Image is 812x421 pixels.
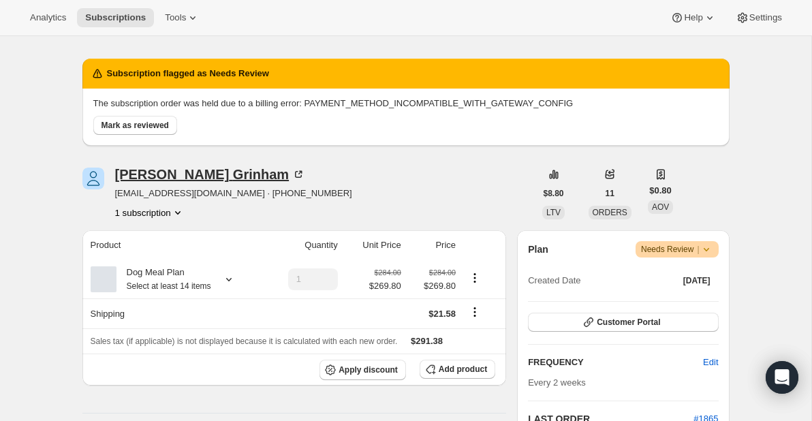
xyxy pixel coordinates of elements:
button: Product actions [464,270,486,285]
th: Unit Price [342,230,405,260]
span: Subscriptions [85,12,146,23]
span: Settings [749,12,782,23]
h2: Plan [528,243,548,256]
button: Product actions [115,206,185,219]
button: Settings [728,8,790,27]
div: Open Intercom Messenger [766,361,798,394]
button: Shipping actions [464,305,486,319]
button: Add product [420,360,495,379]
span: [EMAIL_ADDRESS][DOMAIN_NAME] · [PHONE_NUMBER] [115,187,352,200]
span: Customer Portal [597,317,660,328]
div: [PERSON_NAME] Grinham [115,168,306,181]
span: Help [684,12,702,23]
button: Edit [695,352,726,373]
button: Tools [157,8,208,27]
span: $269.80 [409,279,456,293]
span: LTV [546,208,561,217]
span: $8.80 [544,188,564,199]
th: Product [82,230,264,260]
small: Select at least 14 items [127,281,211,291]
th: Shipping [82,298,264,328]
span: Tools [165,12,186,23]
span: 11 [606,188,614,199]
span: Sebastian Grinham [82,168,104,189]
span: Edit [703,356,718,369]
span: AOV [652,202,669,212]
button: [DATE] [675,271,719,290]
button: Customer Portal [528,313,718,332]
span: | [697,244,699,255]
span: Sales tax (if applicable) is not displayed because it is calculated with each new order. [91,337,398,346]
span: Add product [439,364,487,375]
button: Mark as reviewed [93,116,177,135]
span: Mark as reviewed [101,120,169,131]
span: Analytics [30,12,66,23]
span: Every 2 weeks [528,377,586,388]
div: Dog Meal Plan [116,266,211,293]
button: Analytics [22,8,74,27]
span: $0.80 [649,184,672,198]
span: Created Date [528,274,580,287]
button: Apply discount [319,360,406,380]
span: Apply discount [339,364,398,375]
span: $269.80 [369,279,401,293]
h2: Subscription flagged as Needs Review [107,67,269,80]
button: $8.80 [535,184,572,203]
h2: FREQUENCY [528,356,703,369]
span: Needs Review [641,243,713,256]
button: 11 [597,184,623,203]
button: Subscriptions [77,8,154,27]
th: Quantity [263,230,342,260]
small: $284.00 [429,268,456,277]
th: Price [405,230,460,260]
button: Help [662,8,724,27]
span: [DATE] [683,275,710,286]
small: $284.00 [375,268,401,277]
span: ORDERS [593,208,627,217]
span: $291.38 [411,336,443,346]
p: The subscription order was held due to a billing error: PAYMENT_METHOD_INCOMPATIBLE_WITH_GATEWAY_... [93,97,719,110]
span: $21.58 [428,309,456,319]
